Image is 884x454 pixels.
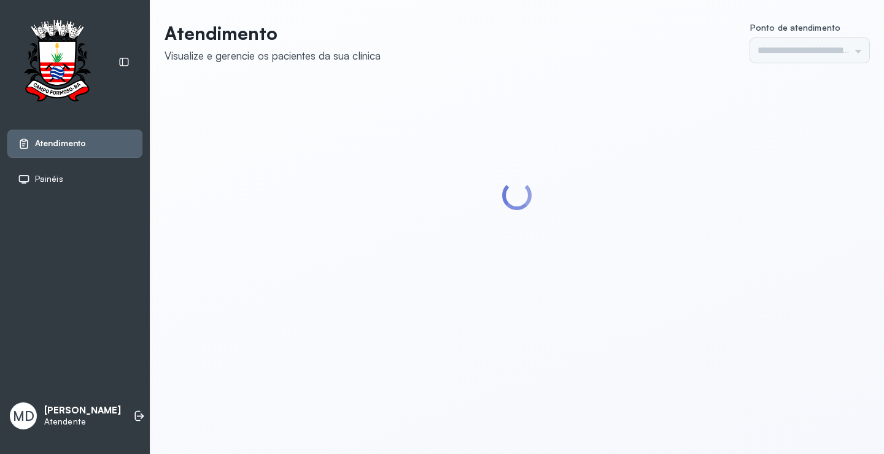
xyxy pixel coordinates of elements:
[44,417,121,427] p: Atendente
[18,138,132,150] a: Atendimento
[44,405,121,417] p: [PERSON_NAME]
[13,20,101,105] img: Logotipo do estabelecimento
[35,174,63,184] span: Painéis
[35,138,86,149] span: Atendimento
[165,22,381,44] p: Atendimento
[750,22,840,33] span: Ponto de atendimento
[165,49,381,62] div: Visualize e gerencie os pacientes da sua clínica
